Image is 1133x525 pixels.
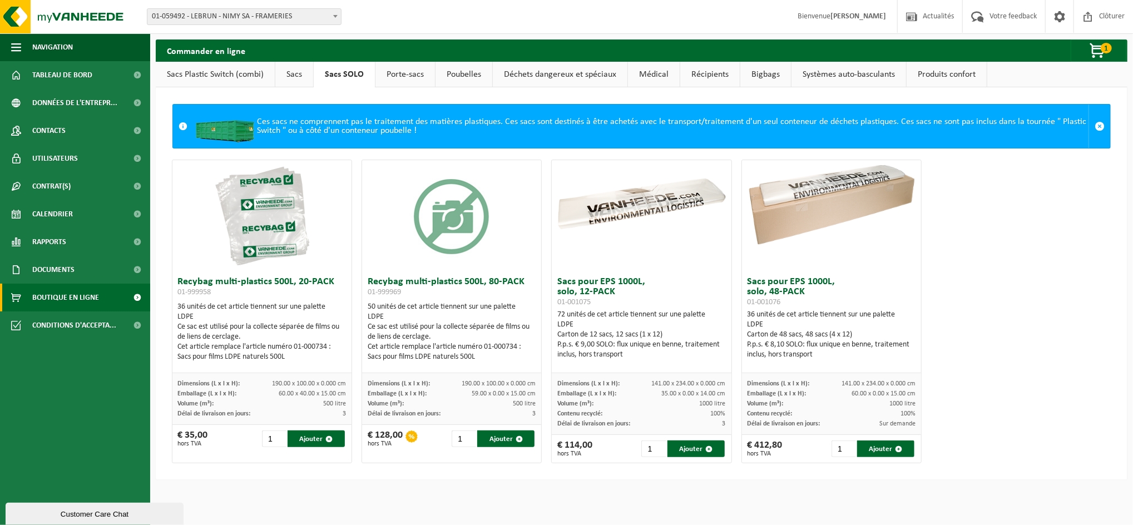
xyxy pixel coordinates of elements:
[889,400,916,407] span: 1000 litre
[178,277,346,299] h3: Recybag multi-plastics 500L, 20-PACK
[557,310,725,360] div: 72 unités de cet article tiennent sur une palette
[557,410,602,417] span: Contenu recyclé:
[32,61,92,89] span: Tableau de bord
[748,330,916,340] div: Carton de 48 sacs, 48 sacs (4 x 12)
[462,380,536,387] span: 190.00 x 100.00 x 0.000 cm
[368,400,404,407] span: Volume (m³):
[436,62,492,87] a: Poubelles
[748,450,783,457] span: hors TVA
[852,390,916,397] span: 60.00 x 0.00 x 15.00 cm
[513,400,536,407] span: 500 litre
[557,390,616,397] span: Emballage (L x l x H):
[652,380,726,387] span: 141.00 x 234.00 x 0.000 cm
[178,430,208,447] div: € 35,00
[641,440,666,457] input: 1
[748,310,916,360] div: 36 unités de cet article tiennent sur une palette
[147,8,342,25] span: 01-059492 - LEBRUN - NIMY SA - FRAMERIES
[368,380,430,387] span: Dimensions (L x l x H):
[368,322,536,342] div: Ce sac est utilisé pour la collecte séparée de films ou de liens de cerclage.
[156,39,256,61] h2: Commander en ligne
[368,390,427,397] span: Emballage (L x l x H):
[178,390,237,397] span: Emballage (L x l x H):
[368,288,401,296] span: 01-999969
[879,420,916,427] span: Sur demande
[857,440,914,457] button: Ajouter
[156,62,275,87] a: Sacs Plastic Switch (combi)
[323,400,346,407] span: 500 litre
[748,277,916,307] h3: Sacs pour EPS 1000L, solo, 48-PACK
[32,311,116,339] span: Conditions d'accepta...
[748,420,820,427] span: Délai de livraison en jours:
[477,430,535,447] button: Ajouter
[493,62,627,87] a: Déchets dangereux et spéciaux
[723,420,726,427] span: 3
[32,89,117,117] span: Données de l'entrepr...
[375,62,435,87] a: Porte-sacs
[272,380,346,387] span: 190.00 x 100.00 x 0.000 cm
[557,277,725,307] h3: Sacs pour EPS 1000L, solo, 12-PACK
[368,440,403,447] span: hors TVA
[1071,39,1126,62] button: 1
[279,390,346,397] span: 60.00 x 40.00 x 15.00 cm
[178,342,346,362] div: Cet article remplace l'article numéro 01-000734 : Sacs pour films LDPE naturels 500L
[275,62,313,87] a: Sacs
[6,501,186,525] iframe: chat widget
[680,62,740,87] a: Récipients
[907,62,987,87] a: Produits confort
[178,410,251,417] span: Délai de livraison en jours:
[368,410,441,417] span: Délai de livraison en jours:
[667,440,725,457] button: Ajouter
[193,105,1089,148] div: Ces sacs ne comprennent pas le traitement des matières plastiques. Ces sacs sont destinés à être ...
[368,302,536,362] div: 50 unités de cet article tiennent sur une palette
[32,117,66,145] span: Contacts
[662,390,726,397] span: 35.00 x 0.00 x 14.00 cm
[557,440,592,457] div: € 114,00
[748,320,916,330] div: LDPE
[740,62,791,87] a: Bigbags
[748,298,781,306] span: 01-001076
[748,340,916,360] div: P.p.s. € 8,10 SOLO: flux unique en benne, traitement inclus, hors transport
[557,380,620,387] span: Dimensions (L x l x H):
[532,410,536,417] span: 3
[32,256,75,284] span: Documents
[557,340,725,360] div: P.p.s. € 9,00 SOLO: flux unique en benne, traitement inclus, hors transport
[1101,43,1112,53] span: 1
[557,330,725,340] div: Carton de 12 sacs, 12 sacs (1 x 12)
[343,410,346,417] span: 3
[314,62,375,87] a: Sacs SOLO
[288,430,345,447] button: Ajouter
[178,302,346,362] div: 36 unités de cet article tiennent sur une palette
[178,322,346,342] div: Ce sac est utilisé pour la collecte séparée de films ou de liens de cerclage.
[32,200,73,228] span: Calendrier
[1089,105,1110,148] a: Sluit melding
[748,400,784,407] span: Volume (m³):
[830,12,886,21] strong: [PERSON_NAME]
[32,172,71,200] span: Contrat(s)
[178,440,208,447] span: hors TVA
[901,410,916,417] span: 100%
[748,380,810,387] span: Dimensions (L x l x H):
[791,62,906,87] a: Systèmes auto-basculants
[32,145,78,172] span: Utilisateurs
[711,410,726,417] span: 100%
[832,440,856,457] input: 1
[147,9,341,24] span: 01-059492 - LEBRUN - NIMY SA - FRAMERIES
[742,160,921,250] img: 01-001076
[557,400,593,407] span: Volume (m³):
[368,430,403,447] div: € 128,00
[32,228,66,256] span: Rapports
[206,160,318,271] img: 01-999958
[472,390,536,397] span: 59.00 x 0.00 x 15.00 cm
[628,62,680,87] a: Médical
[557,320,725,330] div: LDPE
[557,420,630,427] span: Délai de livraison en jours:
[748,390,807,397] span: Emballage (L x l x H):
[178,380,240,387] span: Dimensions (L x l x H):
[32,284,99,311] span: Boutique en ligne
[262,430,286,447] input: 1
[178,312,346,322] div: LDPE
[557,450,592,457] span: hors TVA
[178,288,211,296] span: 01-999958
[700,400,726,407] span: 1000 litre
